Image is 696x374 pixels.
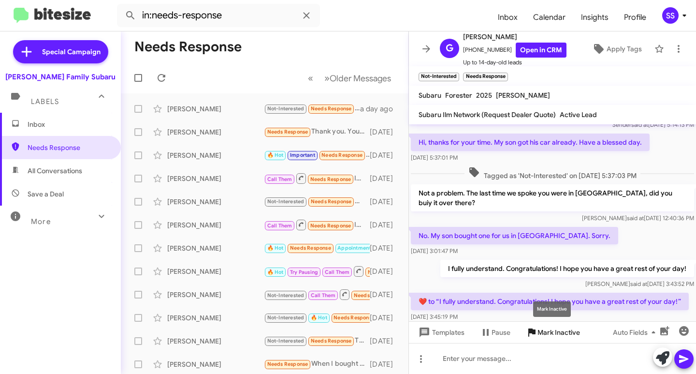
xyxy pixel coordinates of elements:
[117,4,320,27] input: Search
[582,214,694,222] span: [PERSON_NAME] [DATE] 12:40:36 PM
[360,104,401,114] div: a day ago
[370,150,401,160] div: [DATE]
[134,39,242,55] h1: Needs Response
[330,73,391,84] span: Older Messages
[264,103,360,114] div: ​❤️​ to “ I fully understand. Congratulations! I hope you have a great rest of your day! ”
[417,324,464,341] span: Templates
[654,7,685,24] button: SS
[303,68,397,88] nav: Page navigation example
[370,267,401,276] div: [DATE]
[31,217,51,226] span: More
[267,223,292,229] span: Call Them
[411,134,650,151] p: Hi, thanks for your time. My son got his car already. Have a blessed day.
[616,3,654,31] span: Profile
[42,47,101,57] span: Special Campaign
[560,110,597,119] span: Active Lead
[472,324,518,341] button: Pause
[267,338,304,344] span: Not-Interested
[167,359,264,369] div: [PERSON_NAME]
[321,152,362,158] span: Needs Response
[463,31,566,43] span: [PERSON_NAME]
[585,280,694,287] span: [PERSON_NAME] [DATE] 3:43:52 PM
[311,314,327,321] span: 🔥 Hot
[264,335,370,346] div: Thank you and will do!
[264,312,370,323] div: Thanks you too
[264,242,370,254] div: Will do
[324,72,330,84] span: »
[31,97,59,106] span: Labels
[411,184,694,211] p: Not a problem. The last time we spoke you were in [GEOGRAPHIC_DATA], did you buiy it over there?
[446,41,453,56] span: G
[290,269,318,275] span: Try Pausing
[167,290,264,299] div: [PERSON_NAME]
[310,223,351,229] span: Needs Response
[445,91,472,100] span: Forester
[583,40,650,58] button: Apply Tags
[631,121,648,128] span: said at
[463,73,507,81] small: Needs Response
[605,324,667,341] button: Auto Fields
[370,243,401,253] div: [DATE]
[370,313,401,323] div: [DATE]
[302,68,319,88] button: Previous
[476,91,492,100] span: 2025
[370,290,401,299] div: [DATE]
[409,324,472,341] button: Templates
[607,40,642,58] span: Apply Tags
[537,324,580,341] span: Mark Inactive
[411,227,618,244] p: No. My son bought one for us in [GEOGRAPHIC_DATA]. Sorry.
[370,174,401,183] div: [DATE]
[267,245,284,251] span: 🔥 Hot
[264,219,370,231] div: Inbound Call
[167,127,264,137] div: [PERSON_NAME]
[311,292,336,299] span: Call Them
[662,7,679,24] div: SS
[311,105,352,112] span: Needs Response
[167,220,264,230] div: [PERSON_NAME]
[167,104,264,114] div: [PERSON_NAME]
[370,127,401,137] div: [DATE]
[612,121,694,128] span: Sender [DATE] 5:14:13 PM
[419,73,459,81] small: Not-Interested
[518,324,588,341] button: Mark Inactive
[411,293,689,310] p: ​❤️​ to “ I fully understand. Congratulations! I hope you have a great rest of your day! ”
[28,189,64,199] span: Save a Deal
[370,359,401,369] div: [DATE]
[533,301,571,317] div: Mark Inactive
[28,166,82,176] span: All Conversations
[525,3,573,31] a: Calendar
[573,3,616,31] span: Insights
[613,324,659,341] span: Auto Fields
[267,361,308,367] span: Needs Response
[311,338,352,344] span: Needs Response
[290,245,331,251] span: Needs Response
[463,43,566,58] span: [PHONE_NUMBER]
[264,172,370,184] div: Inbound Call
[463,58,566,67] span: Up to 14-day-old leads
[264,126,370,137] div: Thank you. You as well
[630,280,647,287] span: said at
[267,152,284,158] span: 🔥 Hot
[337,245,380,251] span: Appointment Set
[167,174,264,183] div: [PERSON_NAME]
[264,288,370,300] div: Inbound Call
[370,197,401,207] div: [DATE]
[311,198,352,205] span: Needs Response
[267,292,304,299] span: Not-Interested
[490,3,525,31] span: Inbox
[370,220,401,230] div: [DATE]
[496,91,550,100] span: [PERSON_NAME]
[290,152,315,158] span: Important
[167,267,264,276] div: [PERSON_NAME]
[368,269,409,275] span: Needs Response
[333,314,375,321] span: Needs Response
[167,243,264,253] div: [PERSON_NAME]
[264,150,370,161] div: Liked “Sounds great! Here is the credit app link!”
[325,269,350,275] span: Call Them
[167,336,264,346] div: [PERSON_NAME]
[267,176,292,182] span: Call Them
[310,176,351,182] span: Needs Response
[516,43,566,58] a: Open in CRM
[370,336,401,346] div: [DATE]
